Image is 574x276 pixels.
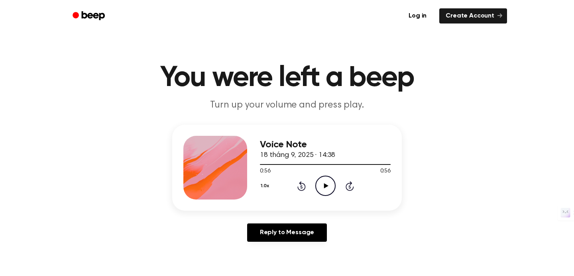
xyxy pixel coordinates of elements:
[67,8,112,24] a: Beep
[439,8,507,23] a: Create Account
[247,223,327,242] a: Reply to Message
[260,167,270,176] span: 0:56
[134,99,440,112] p: Turn up your volume and press play.
[401,7,434,25] a: Log in
[260,179,272,193] button: 1.0x
[380,167,391,176] span: 0:56
[83,64,491,92] h1: You were left a beep
[260,139,391,150] h3: Voice Note
[260,152,335,159] span: 18 tháng 9, 2025 · 14:38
